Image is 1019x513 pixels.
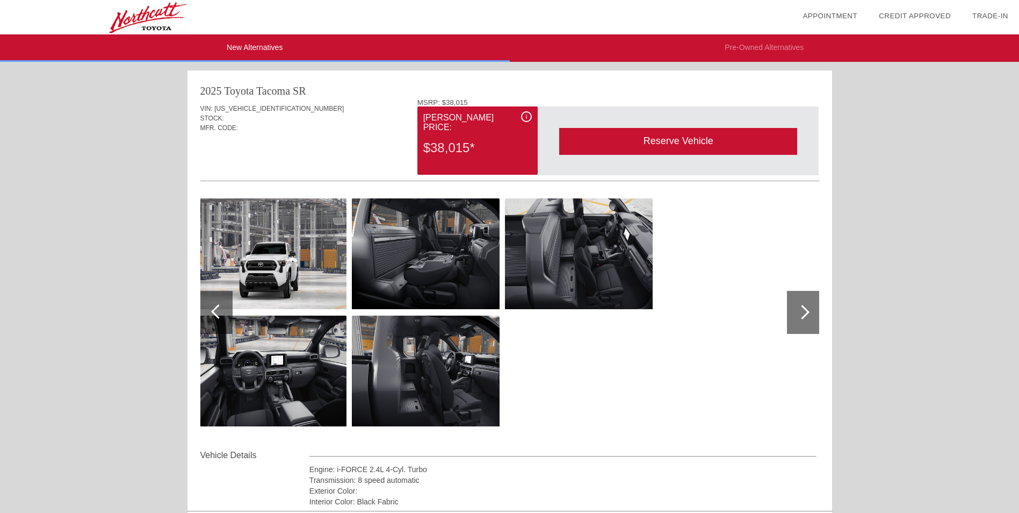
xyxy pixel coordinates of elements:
span: VIN: [200,105,213,112]
div: i [521,111,532,122]
span: [US_VEHICLE_IDENTIFICATION_NUMBER] [214,105,344,112]
div: Engine: i-FORCE 2.4L 4-Cyl. Turbo [309,464,817,475]
div: MSRP: $38,015 [417,98,819,106]
div: Interior Color: Black Fabric [309,496,817,507]
a: Trade-In [972,12,1008,20]
span: STOCK: [200,115,224,122]
div: Reserve Vehicle [559,128,797,154]
a: Appointment [803,12,857,20]
a: Credit Approved [879,12,951,20]
div: 2025 Toyota Tacoma [200,83,291,98]
div: SR [293,83,306,98]
div: [PERSON_NAME] Price: [423,111,532,134]
div: Vehicle Details [200,449,309,462]
img: fa6d7de9fa1c37dae723eef3b453374d.png [505,198,653,309]
img: 87fc5d3bc2881d663a2a02a70382b4e8.png [199,198,346,309]
div: $38,015* [423,134,532,162]
img: 02b23ad3df376c6cce4ff00ed8dc74e8.png [199,316,346,426]
div: Transmission: 8 speed automatic [309,475,817,486]
div: Quoted on [DATE] 9:27:23 AM [200,149,819,166]
img: 77141ea42058bacf4d97ba7e63a16e0d.png [352,198,500,309]
span: MFR. CODE: [200,124,239,132]
div: Exterior Color: [309,486,817,496]
img: 0571c606c74d4be15d2da9dfa3e24334.png [352,316,500,426]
